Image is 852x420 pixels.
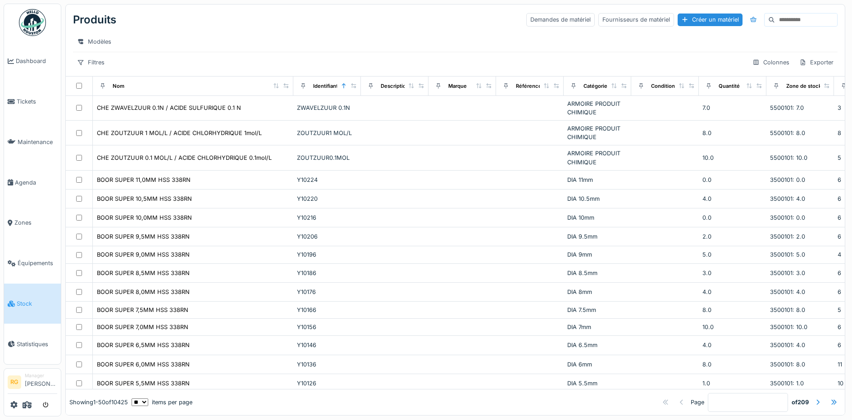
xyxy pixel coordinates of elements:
[381,82,409,90] div: Description
[770,361,805,368] span: 3500101: 8.0
[567,306,628,314] div: DIA 7.5mm
[297,341,357,349] div: Y10146
[567,379,628,388] div: DIA 5.5mm
[18,138,57,146] span: Maintenance
[702,323,763,331] div: 10.0
[17,340,57,348] span: Statistiques
[297,379,357,388] div: Y10126
[113,82,124,90] div: Nom
[4,203,61,243] a: Zones
[702,269,763,277] div: 3.0
[97,129,262,137] div: CHE ZOUTZUUR 1 MOL/L / ACIDE CHLORHYDRIQUE 1mol/L
[297,269,357,277] div: Y10186
[770,342,805,348] span: 3500101: 4.0
[719,82,740,90] div: Quantité
[97,269,190,277] div: BOOR SUPER 8,5MM HSS 338RN
[297,232,357,241] div: Y10206
[770,270,805,276] span: 3500101: 3.0
[770,104,804,111] span: 5500101: 7.0
[297,176,357,184] div: Y10224
[297,250,357,259] div: Y10196
[792,398,809,406] strong: of 209
[73,35,115,48] div: Modèles
[97,194,192,203] div: BOOR SUPER 10,5MM HSS 338RN
[97,232,190,241] div: BOOR SUPER 9,5MM HSS 338RN
[748,56,793,69] div: Colonnes
[770,154,807,161] span: 5500101: 10.0
[567,288,628,296] div: DIA 8mm
[702,194,763,203] div: 4.0
[313,82,357,90] div: Identifiant interne
[297,323,357,331] div: Y10156
[567,323,628,331] div: DIA 7mm
[770,251,805,258] span: 3500101: 5.0
[17,299,57,308] span: Stock
[97,213,192,222] div: BOOR SUPER 10,0MM HSS 338RN
[702,360,763,369] div: 8.0
[97,360,190,369] div: BOOR SUPER 6,0MM HSS 338RN
[691,398,704,406] div: Page
[69,398,128,406] div: Showing 1 - 50 of 10425
[97,341,190,349] div: BOOR SUPER 6,5MM HSS 338RN
[770,130,805,136] span: 5500101: 8.0
[702,104,763,112] div: 7.0
[770,380,804,387] span: 3500101: 1.0
[16,57,57,65] span: Dashboard
[297,213,357,222] div: Y10216
[4,122,61,163] a: Maintenance
[651,82,694,90] div: Conditionnement
[4,324,61,364] a: Statistiques
[702,232,763,241] div: 2.0
[795,56,838,69] div: Exporter
[4,41,61,81] a: Dashboard
[567,269,628,277] div: DIA 8.5mm
[567,149,628,166] div: ARMOIRE PRODUIT CHIMIQUE
[526,13,595,26] div: Demandes de matériel
[297,194,357,203] div: Y10220
[297,104,357,112] div: ZWAVELZUUR 0.1N
[25,372,57,392] li: [PERSON_NAME]
[297,129,357,137] div: ZOUTZUUR1 MOL/L
[702,341,763,349] div: 4.0
[97,323,188,331] div: BOOR SUPER 7,0MM HSS 338RN
[17,97,57,106] span: Tickets
[8,375,21,389] li: RG
[97,306,188,314] div: BOOR SUPER 7,5MM HSS 338RN
[567,194,628,203] div: DIA 10.5mm
[702,288,763,296] div: 4.0
[8,372,57,394] a: RG Manager[PERSON_NAME]
[97,288,190,296] div: BOOR SUPER 8,0MM HSS 338RN
[567,124,628,141] div: ARMOIRE PRODUIT CHIMIQUE
[97,104,241,112] div: CHE ZWAVELZUUR 0.1N / ACIDE SULFURIQUE 0.1 N
[73,56,109,69] div: Filtres
[702,306,763,314] div: 8.0
[770,233,805,240] span: 3500101: 2.0
[702,213,763,222] div: 0.0
[567,176,628,184] div: DIA 11mm
[4,284,61,324] a: Stock
[702,250,763,259] div: 5.0
[297,288,357,296] div: Y10176
[770,324,807,330] span: 3500101: 10.0
[14,218,57,227] span: Zones
[567,232,628,241] div: DIA 9.5mm
[770,307,805,313] span: 3500101: 8.0
[73,8,116,32] div: Produits
[567,213,628,222] div: DIA 10mm
[4,162,61,203] a: Agenda
[18,259,57,267] span: Équipements
[97,154,272,162] div: CHE ZOUTZUUR 0.1 MOL/L / ACIDE CHLORHYDRIQUE 0.1mol/L
[567,250,628,259] div: DIA 9mm
[297,154,357,162] div: ZOUTZUUR0.1MOL
[567,360,628,369] div: DIA 6mm
[702,379,763,388] div: 1.0
[770,289,805,295] span: 3500101: 4.0
[15,178,57,187] span: Agenda
[786,82,830,90] div: Zone de stockage
[97,379,190,388] div: BOOR SUPER 5,5MM HSS 338RN
[4,81,61,122] a: Tickets
[598,13,674,26] div: Fournisseurs de matériel
[702,176,763,184] div: 0.0
[678,14,743,26] div: Créer un matériel
[770,176,805,183] span: 3500101: 0.0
